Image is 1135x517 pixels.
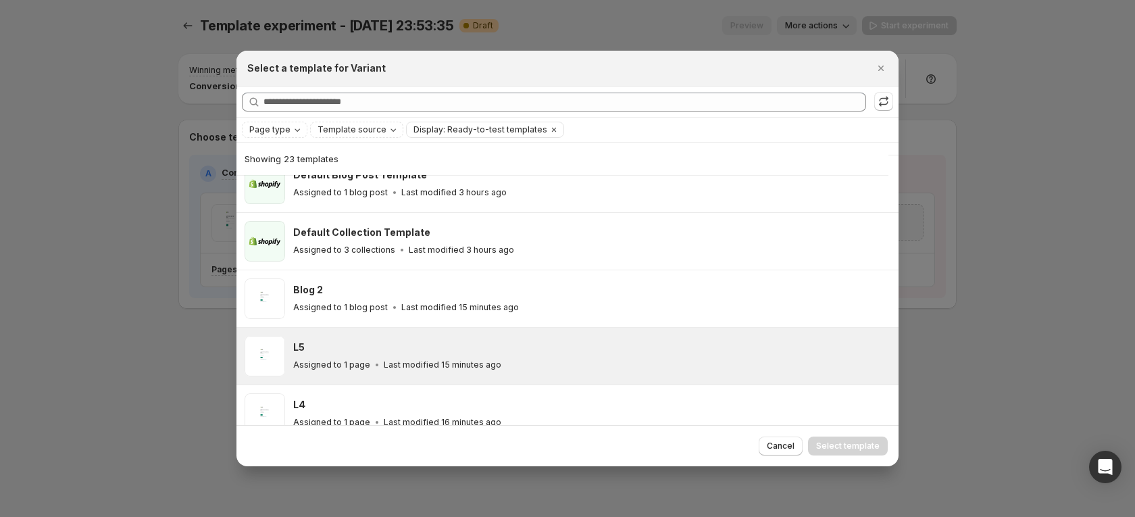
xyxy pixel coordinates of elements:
p: Last modified 16 minutes ago [384,417,501,428]
p: Last modified 3 hours ago [409,245,514,255]
span: Cancel [767,441,794,451]
button: Page type [243,122,307,137]
h3: Default Collection Template [293,226,430,239]
button: Cancel [759,437,803,456]
button: Close [872,59,890,78]
p: Last modified 3 hours ago [401,187,507,198]
span: Page type [249,124,291,135]
p: Assigned to 1 blog post [293,187,388,198]
span: Template source [318,124,386,135]
span: Display: Ready-to-test templates [413,124,547,135]
h3: Default Blog Post Template [293,168,427,182]
p: Assigned to 3 collections [293,245,395,255]
span: Showing 23 templates [245,153,338,164]
h3: Blog 2 [293,283,323,297]
h3: L5 [293,341,305,354]
div: Open Intercom Messenger [1089,451,1121,483]
p: Assigned to 1 page [293,360,370,370]
button: Display: Ready-to-test templates [407,122,547,137]
button: Clear [547,122,561,137]
button: Template source [311,122,403,137]
p: Last modified 15 minutes ago [401,302,519,313]
p: Last modified 15 minutes ago [384,360,501,370]
h2: Select a template for Variant [247,61,386,75]
h3: L4 [293,398,305,412]
img: Default Collection Template [245,221,285,262]
p: Assigned to 1 blog post [293,302,388,313]
p: Assigned to 1 page [293,417,370,428]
